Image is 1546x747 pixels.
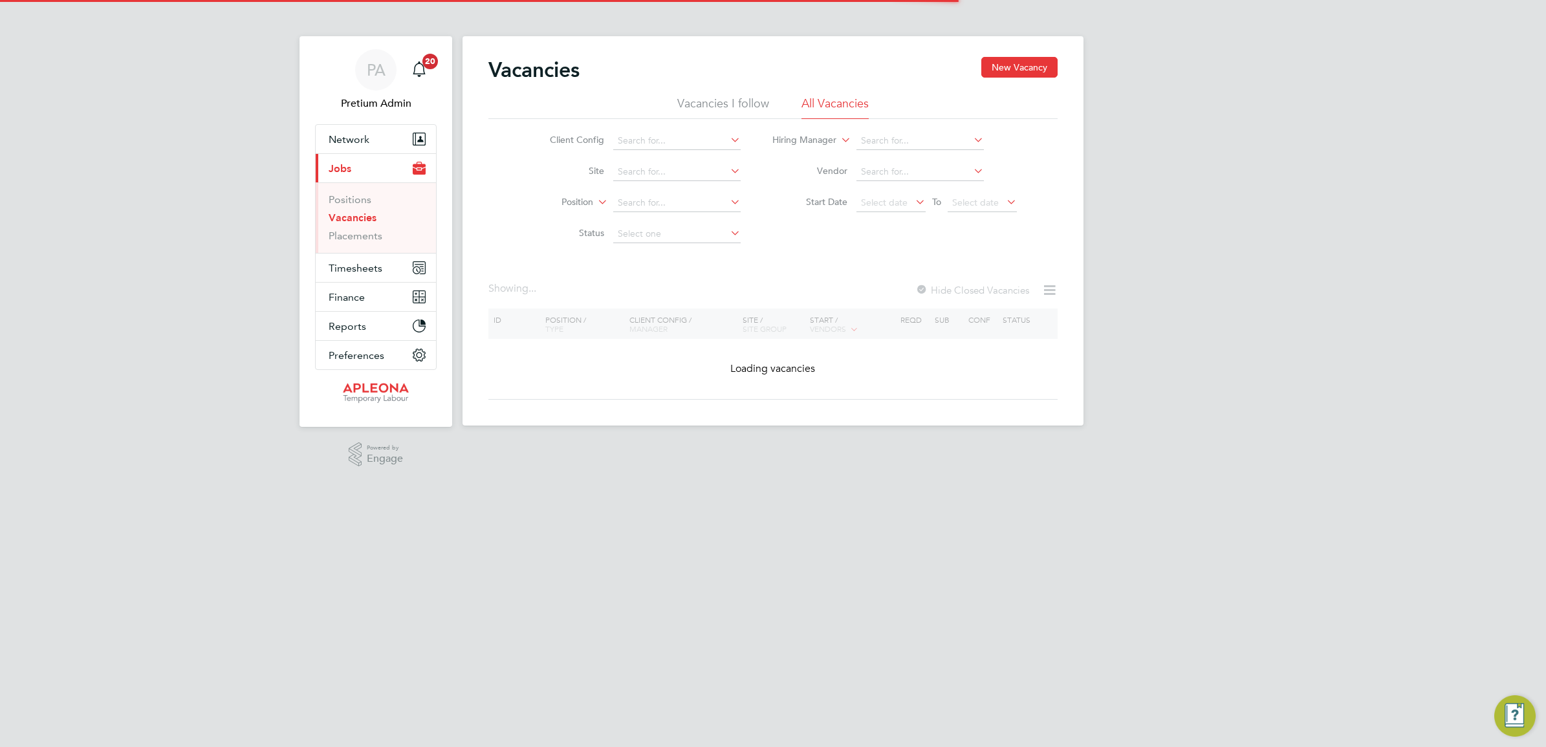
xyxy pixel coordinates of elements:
button: Jobs [316,154,436,182]
a: Placements [329,230,382,242]
span: 20 [422,54,438,69]
button: Engage Resource Center [1494,695,1536,737]
div: Showing [488,282,539,296]
span: PA [367,61,386,78]
button: New Vacancy [981,57,1058,78]
li: Vacancies I follow [677,96,769,119]
a: PAPretium Admin [315,49,437,111]
button: Timesheets [316,254,436,282]
a: Positions [329,193,371,206]
input: Search for... [856,132,984,150]
span: To [928,193,945,210]
label: Position [519,196,593,209]
span: Select date [952,197,999,208]
nav: Main navigation [299,36,452,427]
span: Select date [861,197,908,208]
button: Finance [316,283,436,311]
div: Jobs [316,182,436,253]
label: Vendor [773,165,847,177]
label: Hide Closed Vacancies [915,284,1029,296]
a: 20 [406,49,432,91]
label: Client Config [530,134,604,146]
span: Preferences [329,349,384,362]
span: Reports [329,320,366,332]
input: Search for... [613,163,741,181]
span: Engage [367,453,403,464]
label: Status [530,227,604,239]
label: Hiring Manager [762,134,836,147]
li: All Vacancies [801,96,869,119]
input: Search for... [613,194,741,212]
label: Start Date [773,196,847,208]
span: Timesheets [329,262,382,274]
span: ... [528,282,536,295]
input: Search for... [613,132,741,150]
span: Powered by [367,442,403,453]
span: Finance [329,291,365,303]
a: Go to home page [315,383,437,404]
button: Preferences [316,341,436,369]
input: Search for... [856,163,984,181]
input: Select one [613,225,741,243]
span: Jobs [329,162,351,175]
label: Site [530,165,604,177]
span: Network [329,133,369,146]
h2: Vacancies [488,57,580,83]
span: Pretium Admin [315,96,437,111]
a: Vacancies [329,211,376,224]
img: apleona-logo-retina.png [343,383,409,404]
button: Reports [316,312,436,340]
a: Powered byEngage [349,442,404,467]
button: Network [316,125,436,153]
